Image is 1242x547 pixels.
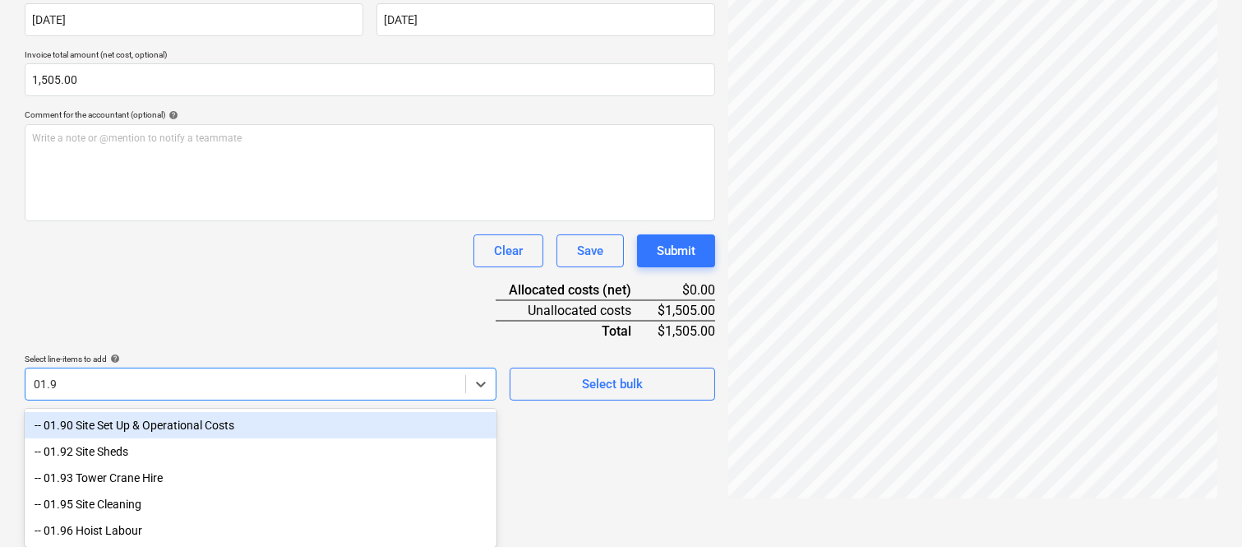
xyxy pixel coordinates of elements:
[657,240,695,262] div: Submit
[473,234,543,267] button: Clear
[577,240,603,262] div: Save
[494,240,523,262] div: Clear
[25,517,496,544] div: -- 01.96 Hoist Labour
[496,321,658,341] div: Total
[25,465,496,491] div: -- 01.93 Tower Crane Hire
[658,321,715,341] div: $1,505.00
[496,300,658,321] div: Unallocated costs
[637,234,715,267] button: Submit
[556,234,624,267] button: Save
[658,280,715,300] div: $0.00
[107,354,120,364] span: help
[25,109,715,120] div: Comment for the accountant (optional)
[25,354,496,364] div: Select line-items to add
[582,373,643,395] div: Select bulk
[376,3,715,36] input: Due date not specified
[25,412,496,438] div: -- 01.90 Site Set Up & Operational Costs
[25,3,363,36] input: Invoice date not specified
[25,438,496,465] div: -- 01.92 Site Sheds
[496,280,658,300] div: Allocated costs (net)
[658,300,715,321] div: $1,505.00
[165,110,178,120] span: help
[25,49,715,63] p: Invoice total amount (net cost, optional)
[25,491,496,517] div: -- 01.95 Site Cleaning
[510,368,715,401] button: Select bulk
[25,63,715,96] input: Invoice total amount (net cost, optional)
